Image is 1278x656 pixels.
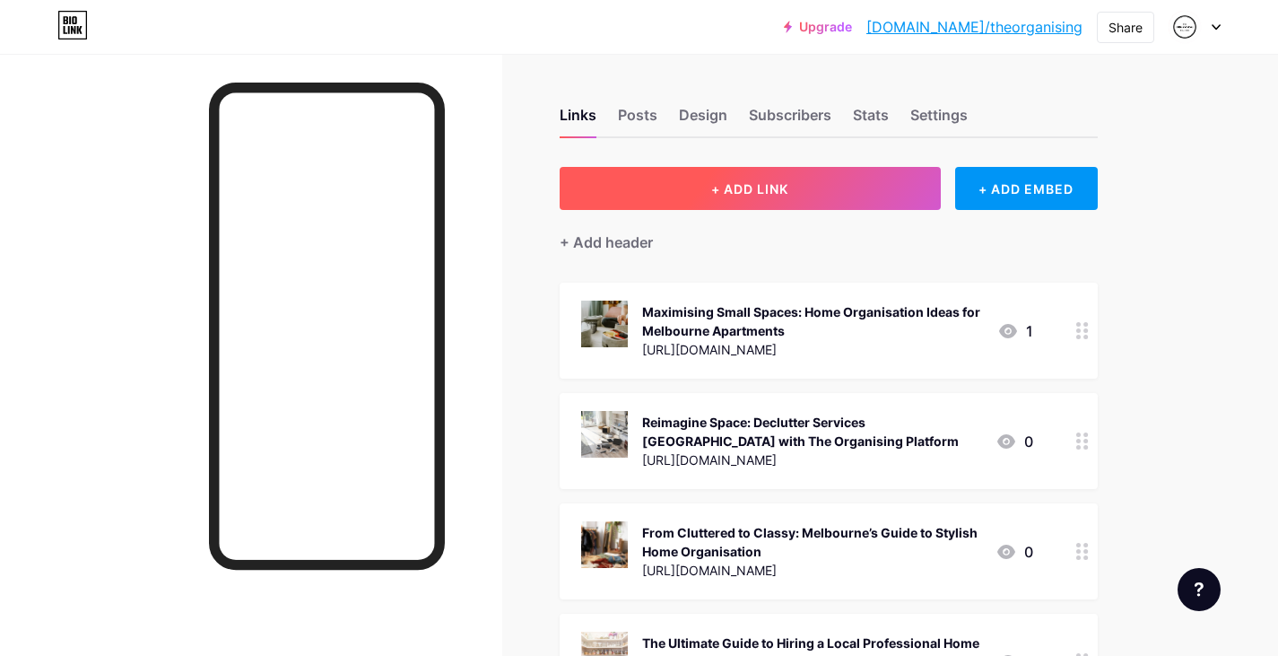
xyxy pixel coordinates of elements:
[560,104,596,136] div: Links
[581,411,628,458] img: Reimagine Space: Declutter Services Melbourne with The Organising Platform
[581,521,628,568] img: From Cluttered to Classy: Melbourne’s Guide to Stylish Home Organisation
[955,167,1098,210] div: + ADD EMBED
[560,232,653,253] div: + Add header
[642,340,983,359] div: [URL][DOMAIN_NAME]
[711,181,788,197] span: + ADD LINK
[1108,18,1143,37] div: Share
[995,541,1033,563] div: 0
[642,413,981,450] div: Reimagine Space: Declutter Services [GEOGRAPHIC_DATA] with The Organising Platform
[853,104,889,136] div: Stats
[560,167,941,210] button: + ADD LINK
[618,104,657,136] div: Posts
[642,561,981,580] div: [URL][DOMAIN_NAME]
[679,104,727,136] div: Design
[1168,10,1202,44] img: theorganising
[910,104,968,136] div: Settings
[995,431,1033,452] div: 0
[642,302,983,340] div: Maximising Small Spaces: Home Organisation Ideas for Melbourne Apartments
[642,523,981,561] div: From Cluttered to Classy: Melbourne’s Guide to Stylish Home Organisation
[581,301,628,347] img: Maximising Small Spaces: Home Organisation Ideas for Melbourne Apartments
[642,450,981,469] div: [URL][DOMAIN_NAME]
[749,104,831,136] div: Subscribers
[784,20,852,34] a: Upgrade
[866,16,1082,38] a: [DOMAIN_NAME]/theorganising
[997,320,1033,342] div: 1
